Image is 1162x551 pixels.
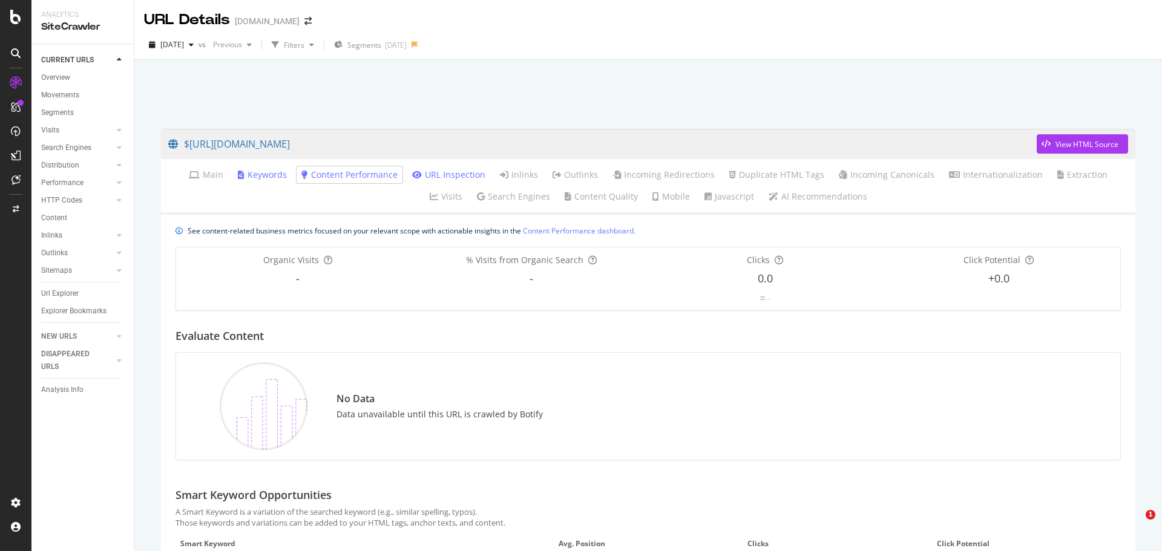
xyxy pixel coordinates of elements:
[41,71,125,84] a: Overview
[988,271,1009,285] span: +0.0
[612,169,715,181] a: Incoming Redirections
[963,254,1020,266] span: Click Potential
[553,169,598,181] a: Outlinks
[41,142,91,154] div: Search Engines
[41,330,77,343] div: NEW URLS
[41,348,102,373] div: DISAPPEARED URLS
[336,408,543,420] div: Data unavailable until this URL is crawled by Botify
[949,169,1043,181] a: Internationalization
[41,229,113,242] a: Inlinks
[1055,139,1118,149] div: View HTML Source
[747,538,924,549] span: Clicks
[767,293,770,304] div: -
[41,305,125,318] a: Explorer Bookmarks
[41,264,113,277] a: Sitemaps
[41,106,125,119] a: Segments
[412,169,485,181] a: URL Inspection
[41,10,124,20] div: Analytics
[176,224,1121,237] div: info banner
[41,287,79,300] div: Url Explorer
[296,271,300,285] span: -
[41,330,113,343] a: NEW URLS
[41,71,70,84] div: Overview
[41,383,125,396] a: Analysis Info
[41,142,113,154] a: Search Engines
[180,538,546,549] span: Smart Keyword
[208,35,257,54] button: Previous
[41,159,79,172] div: Distribution
[176,330,264,342] h2: Evaluate Content
[41,124,113,137] a: Visits
[41,177,84,189] div: Performance
[41,54,113,67] a: CURRENT URLS
[559,538,735,549] span: Avg. Position
[41,106,74,119] div: Segments
[208,39,242,50] span: Previous
[41,212,67,224] div: Content
[144,35,199,54] button: [DATE]
[199,39,208,50] span: vs
[176,489,332,501] h2: Smart Keyword Opportunities
[41,194,82,207] div: HTTP Codes
[41,305,107,318] div: Explorer Bookmarks
[189,169,223,181] a: Main
[304,17,312,25] div: arrow-right-arrow-left
[41,383,84,396] div: Analysis Info
[758,271,773,285] span: 0.0
[41,264,72,277] div: Sitemaps
[336,392,543,406] div: No Data
[263,254,319,266] span: Organic Visits
[41,159,113,172] a: Distribution
[937,538,1113,549] span: Click Potential
[41,89,125,102] a: Movements
[1146,510,1155,520] span: 1
[235,15,300,27] div: [DOMAIN_NAME]
[41,287,125,300] a: Url Explorer
[220,362,307,450] img: CKGWtfuM.png
[466,254,583,266] span: % Visits from Organic Search
[41,89,79,102] div: Movements
[1037,134,1128,154] button: View HTML Source
[652,191,690,203] a: Mobile
[769,191,867,203] a: AI Recommendations
[760,296,765,300] img: Equal
[41,247,68,259] div: Outlinks
[41,212,125,224] a: Content
[41,177,113,189] a: Performance
[238,169,287,181] a: Keywords
[704,191,754,203] a: Javascript
[160,39,184,50] span: 2025 Jun. 24th
[385,40,407,50] div: [DATE]
[565,191,638,203] a: Content Quality
[41,124,59,137] div: Visits
[430,191,462,203] a: Visits
[41,348,113,373] a: DISAPPEARED URLS
[329,35,412,54] button: Segments[DATE]
[168,129,1037,159] a: $[URL][DOMAIN_NAME]
[301,169,398,181] a: Content Performance
[1121,510,1150,539] iframe: Intercom live chat
[41,247,113,259] a: Outlinks
[284,40,304,50] div: Filters
[41,54,94,67] div: CURRENT URLS
[267,35,319,54] button: Filters
[41,229,62,242] div: Inlinks
[500,169,538,181] a: Inlinks
[347,40,381,50] span: Segments
[729,169,824,181] a: Duplicate HTML Tags
[41,20,124,34] div: SiteCrawler
[530,271,533,285] span: -
[144,10,230,30] div: URL Details
[176,506,1121,529] div: A Smart Keyword is a variation of the searched keyword (e.g., similar spelling, typos). Those key...
[477,191,550,203] a: Search Engines
[523,224,635,237] a: Content Performance dashboard.
[41,194,113,207] a: HTTP Codes
[747,254,770,266] span: Clicks
[1057,169,1108,181] a: Extraction
[188,224,635,237] div: See content-related business metrics focused on your relevant scope with actionable insights in the
[839,169,934,181] a: Incoming Canonicals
